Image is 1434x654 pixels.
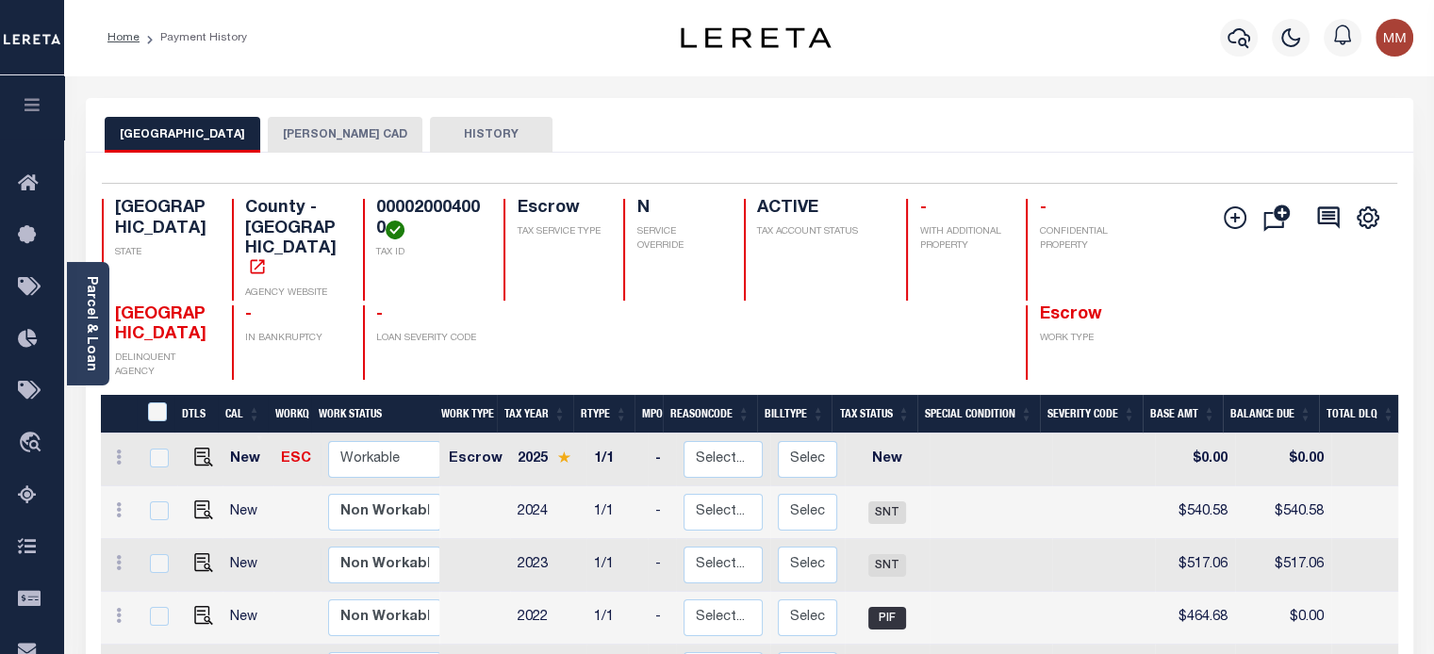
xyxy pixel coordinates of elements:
[376,332,482,346] p: LOAN SEVERITY CODE
[245,286,340,301] p: AGENCY WEBSITE
[1039,332,1134,346] p: WORK TYPE
[586,433,648,486] td: 1/1
[245,199,340,280] h4: County - [GEOGRAPHIC_DATA]
[1155,592,1235,645] td: $464.68
[218,395,268,433] th: CAL: activate to sort column ascending
[1039,306,1101,323] span: Escrow
[648,592,676,645] td: -
[832,395,917,433] th: Tax Status: activate to sort column ascending
[681,27,832,48] img: logo-dark.svg
[137,395,175,433] th: &nbsp;
[140,29,247,46] li: Payment History
[115,306,206,344] span: [GEOGRAPHIC_DATA]
[517,225,601,239] p: TAX SERVICE TYPE
[174,395,218,433] th: DTLS
[441,433,510,486] td: Escrow
[1223,395,1319,433] th: Balance Due: activate to sort column ascending
[223,539,274,592] td: New
[245,306,252,323] span: -
[1235,433,1331,486] td: $0.00
[919,200,926,217] span: -
[107,32,140,43] a: Home
[868,501,906,524] span: SNT
[557,451,570,464] img: Star.svg
[510,433,586,486] td: 2025
[1039,200,1046,217] span: -
[1235,592,1331,645] td: $0.00
[18,432,48,456] i: travel_explore
[223,486,274,539] td: New
[757,225,884,239] p: TAX ACCOUNT STATUS
[376,199,482,239] h4: 000020004000
[663,395,757,433] th: ReasonCode: activate to sort column ascending
[1235,539,1331,592] td: $517.06
[376,306,383,323] span: -
[648,539,676,592] td: -
[510,486,586,539] td: 2024
[868,554,906,577] span: SNT
[311,395,439,433] th: Work Status
[268,395,311,433] th: WorkQ
[919,225,1003,253] p: WITH ADDITIONAL PROPERTY
[223,433,274,486] td: New
[757,395,832,433] th: BillType: activate to sort column ascending
[510,539,586,592] td: 2023
[223,592,274,645] td: New
[573,395,635,433] th: RType: activate to sort column ascending
[636,225,720,253] p: SERVICE OVERRIDE
[648,433,676,486] td: -
[115,352,210,380] p: DELINQUENT AGENCY
[376,246,482,260] p: TAX ID
[105,117,260,153] button: [GEOGRAPHIC_DATA]
[497,395,573,433] th: Tax Year: activate to sort column ascending
[281,452,311,466] a: ESC
[101,395,137,433] th: &nbsp;&nbsp;&nbsp;&nbsp;&nbsp;&nbsp;&nbsp;&nbsp;&nbsp;&nbsp;
[845,433,930,486] td: New
[115,246,210,260] p: STATE
[1039,225,1134,253] p: CONFIDENTIAL PROPERTY
[586,539,648,592] td: 1/1
[517,199,601,220] h4: Escrow
[430,117,552,153] button: HISTORY
[245,332,340,346] p: IN BANKRUPTCY
[1155,433,1235,486] td: $0.00
[510,592,586,645] td: 2022
[1155,539,1235,592] td: $517.06
[648,486,676,539] td: -
[84,276,97,371] a: Parcel & Loan
[757,199,884,220] h4: ACTIVE
[1143,395,1223,433] th: Base Amt: activate to sort column ascending
[917,395,1040,433] th: Special Condition: activate to sort column ascending
[636,199,720,220] h4: N
[1376,19,1413,57] img: svg+xml;base64,PHN2ZyB4bWxucz0iaHR0cDovL3d3dy53My5vcmcvMjAwMC9zdmciIHBvaW50ZXItZXZlbnRzPSJub25lIi...
[1155,486,1235,539] td: $540.58
[635,395,663,433] th: MPO
[1235,486,1331,539] td: $540.58
[268,117,422,153] button: [PERSON_NAME] CAD
[586,486,648,539] td: 1/1
[433,395,497,433] th: Work Type
[1319,395,1402,433] th: Total DLQ: activate to sort column ascending
[1040,395,1143,433] th: Severity Code: activate to sort column ascending
[868,607,906,629] span: PIF
[586,592,648,645] td: 1/1
[115,199,210,239] h4: [GEOGRAPHIC_DATA]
